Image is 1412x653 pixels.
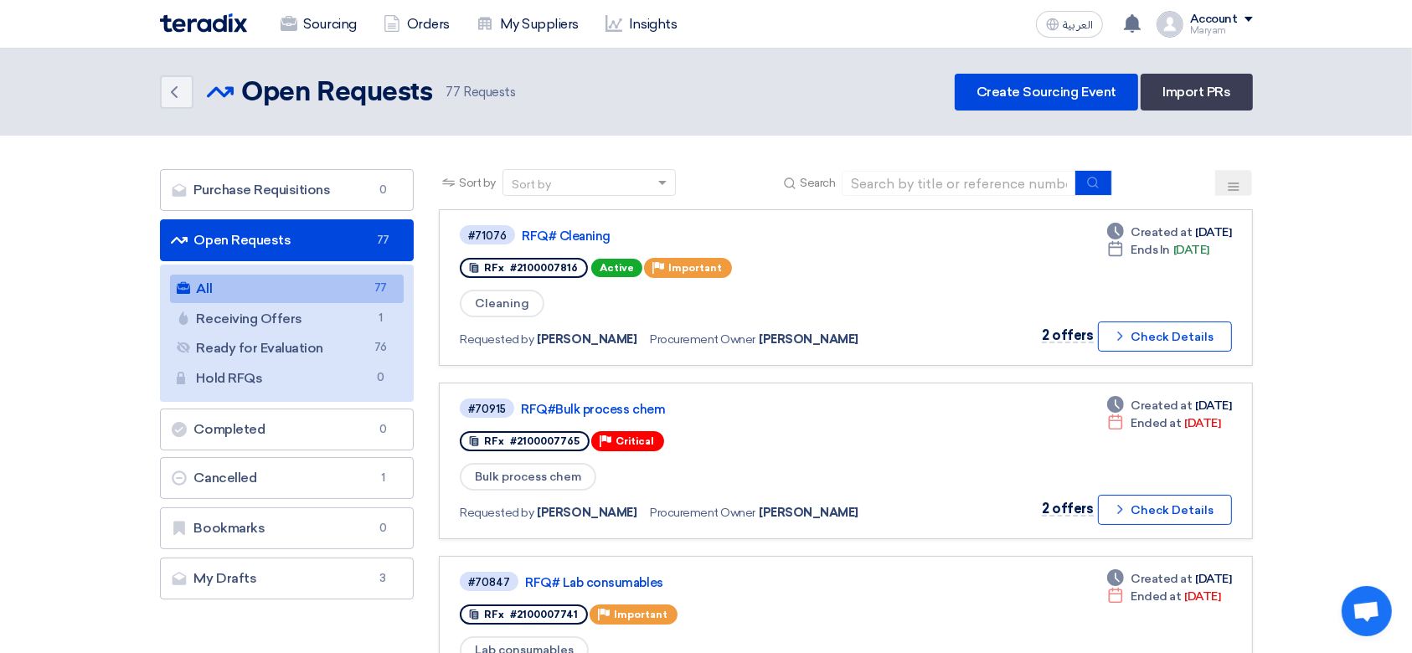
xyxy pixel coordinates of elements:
[160,457,415,499] a: Cancelled1
[1107,224,1231,241] div: [DATE]
[370,369,390,387] span: 0
[1042,501,1093,517] span: 2 offers
[510,435,580,447] span: #2100007765
[650,504,755,522] span: Procurement Owner
[160,558,415,599] a: My Drafts3
[267,6,370,43] a: Sourcing
[1131,397,1192,414] span: Created at
[463,6,592,43] a: My Suppliers
[1098,495,1232,525] button: Check Details
[955,74,1138,111] a: Create Sourcing Event
[160,409,415,450] a: Completed0
[1131,241,1170,259] span: Ends In
[370,280,390,297] span: 77
[668,262,722,274] span: Important
[446,83,515,102] span: Requests
[1131,570,1192,588] span: Created at
[160,13,247,33] img: Teradix logo
[759,504,858,522] span: [PERSON_NAME]
[1107,588,1220,605] div: [DATE]
[484,262,504,274] span: RFx
[1107,414,1220,432] div: [DATE]
[1098,321,1232,352] button: Check Details
[538,331,637,348] span: [PERSON_NAME]
[370,6,463,43] a: Orders
[446,85,460,100] span: 77
[1190,13,1238,27] div: Account
[468,404,506,414] div: #70915
[1107,241,1209,259] div: [DATE]
[842,171,1076,196] input: Search by title or reference number
[468,577,510,588] div: #70847
[1063,19,1093,31] span: العربية
[459,174,496,192] span: Sort by
[170,334,405,362] a: Ready for Evaluation
[525,575,944,590] a: RFQ# Lab consumables
[592,6,690,43] a: Insights
[170,275,405,303] a: All
[1131,414,1181,432] span: Ended at
[1190,26,1253,35] div: Maryam
[800,174,835,192] span: Search
[650,331,755,348] span: Procurement Owner
[370,310,390,327] span: 1
[1131,224,1192,241] span: Created at
[614,609,667,620] span: Important
[170,364,405,393] a: Hold RFQs
[510,262,578,274] span: #2100007816
[591,259,642,277] span: Active
[1141,74,1252,111] a: Import PRs
[1342,586,1392,636] a: Open chat
[1107,570,1231,588] div: [DATE]
[373,232,393,249] span: 77
[521,402,940,417] a: RFQ#Bulk process chem
[522,229,940,244] a: RFQ# Cleaning
[484,435,504,447] span: RFx
[512,176,551,193] div: Sort by
[460,463,596,491] span: Bulk process chem
[468,230,507,241] div: #71076
[373,182,393,198] span: 0
[373,570,393,587] span: 3
[538,504,637,522] span: [PERSON_NAME]
[1157,11,1183,38] img: profile_test.png
[1107,397,1231,414] div: [DATE]
[460,290,544,317] span: Cleaning
[1036,11,1103,38] button: العربية
[160,507,415,549] a: Bookmarks0
[160,219,415,261] a: Open Requests77
[373,520,393,537] span: 0
[484,609,504,620] span: RFx
[373,470,393,486] span: 1
[170,305,405,333] a: Receiving Offers
[373,421,393,438] span: 0
[460,331,533,348] span: Requested by
[242,76,433,110] h2: Open Requests
[460,504,533,522] span: Requested by
[759,331,858,348] span: [PERSON_NAME]
[510,609,578,620] span: #2100007741
[160,169,415,211] a: Purchase Requisitions0
[616,435,654,447] span: Critical
[370,339,390,357] span: 76
[1042,327,1093,343] span: 2 offers
[1131,588,1181,605] span: Ended at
